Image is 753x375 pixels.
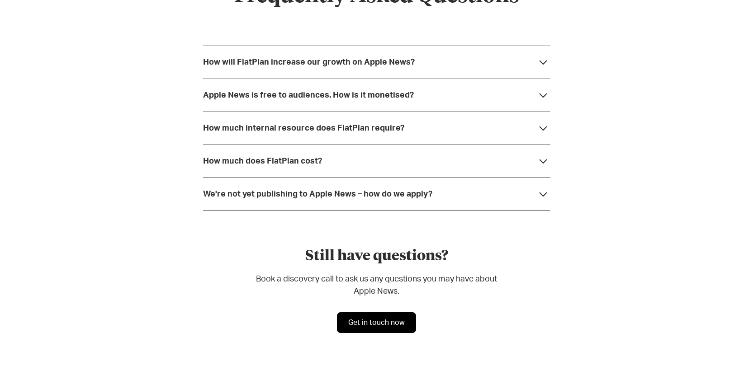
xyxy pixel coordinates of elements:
[250,273,503,298] p: Book a discovery call to ask us any questions you may have about Apple News.
[203,157,322,165] strong: How much does FlatPlan cost?
[250,247,503,266] h4: Still have questions?
[203,124,404,133] div: How much internal resource does FlatPlan require?
[337,312,416,333] a: Get in touch now
[203,58,415,67] div: How will FlatPlan increase our growth on Apple News?
[203,190,432,198] strong: We're not yet publishing to Apple News – how do we apply?
[203,91,414,100] div: Apple News is free to audiences. How is it monetised?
